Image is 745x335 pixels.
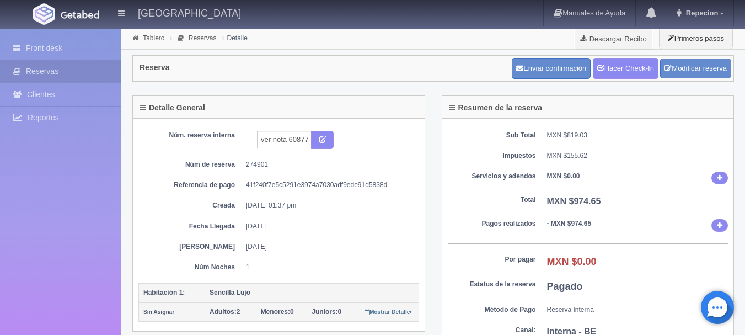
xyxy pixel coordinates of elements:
[189,34,217,42] a: Reservas
[143,34,164,42] a: Tablero
[547,256,597,267] b: MXN $0.00
[147,131,235,140] dt: Núm. reserva interna
[547,172,580,180] b: MXN $0.00
[140,104,205,112] h4: Detalle General
[547,305,728,315] dd: Reserva Interna
[448,255,536,264] dt: Por pagar
[147,160,235,169] dt: Núm de reserva
[448,280,536,289] dt: Estatus de la reserva
[246,263,411,272] dd: 1
[683,9,719,17] span: Repecion
[210,308,240,316] span: 2
[448,195,536,205] dt: Total
[365,308,412,316] a: Mostrar Detalle
[61,10,99,19] img: Getabed
[448,131,536,140] dt: Sub Total
[205,283,419,302] th: Sencilla Lujo
[246,201,411,210] dd: [DATE] 01:37 pm
[547,281,583,292] b: Pagado
[547,131,728,140] dd: MXN $819.03
[143,309,174,315] small: Sin Asignar
[246,242,411,252] dd: [DATE]
[210,308,237,316] strong: Adultos:
[547,220,592,227] b: - MXN $974.65
[143,289,185,296] b: Habitación 1:
[147,201,235,210] dt: Creada
[365,309,412,315] small: Mostrar Detalle
[147,263,235,272] dt: Núm Noches
[574,28,653,50] a: Descargar Recibo
[246,160,411,169] dd: 274901
[261,308,290,316] strong: Menores:
[312,308,341,316] span: 0
[246,180,411,190] dd: 41f240f7e5c5291e3974a7030adf9ede91d5838d
[593,58,658,79] a: Hacer Check-In
[448,305,536,315] dt: Método de Pago
[448,172,536,181] dt: Servicios y adendos
[449,104,543,112] h4: Resumen de la reserva
[147,222,235,231] dt: Fecha Llegada
[140,63,170,72] h4: Reserva
[512,58,591,79] button: Enviar confirmación
[547,151,728,161] dd: MXN $155.62
[138,6,241,19] h4: [GEOGRAPHIC_DATA]
[448,151,536,161] dt: Impuestos
[246,222,411,231] dd: [DATE]
[147,180,235,190] dt: Referencia de pago
[547,196,601,206] b: MXN $974.65
[660,59,731,79] a: Modificar reserva
[448,219,536,228] dt: Pagos realizados
[448,326,536,335] dt: Canal:
[219,33,250,43] li: Detalle
[312,308,337,316] strong: Juniors:
[659,28,733,49] button: Primeros pasos
[33,3,55,25] img: Getabed
[261,308,294,316] span: 0
[147,242,235,252] dt: [PERSON_NAME]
